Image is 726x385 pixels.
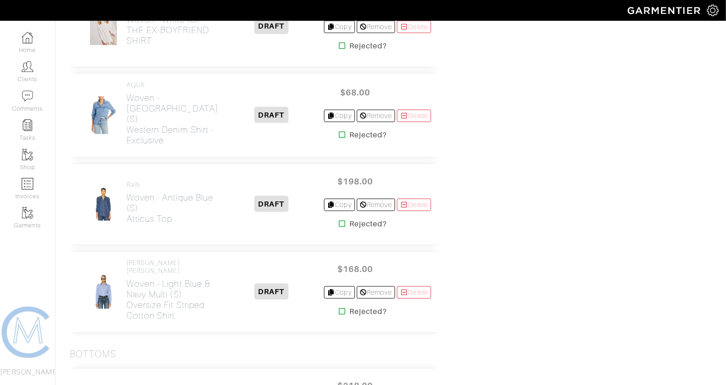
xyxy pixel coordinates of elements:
a: Rails Woven - Antique Blue (S)Atticus Top [126,181,219,224]
h3: Bottoms [70,349,116,360]
span: DRAFT [254,284,288,300]
h4: [PERSON_NAME] [PERSON_NAME] [126,259,219,275]
a: Delete [397,199,431,211]
a: Copy [324,21,355,33]
a: Remove [357,21,395,33]
img: dashboard-icon-dbcd8f5a0b271acd01030246c82b418ddd0df26cd7fceb0bd07c9910d44c42f6.png [22,32,33,43]
h2: Woven - [GEOGRAPHIC_DATA] (S) Western Denim Shirt - Exclusive [126,93,219,146]
h2: Woven - White (S) THE EX-BOYFRIEND SHIRT [126,14,219,46]
img: garmentier-logo-header-white-b43fb05a5012e4ada735d5af1a66efaba907eab6374d6393d1fbf88cb4ef424d.png [623,2,707,18]
strong: Rejected? [349,130,387,141]
img: 6xhAqFfdZTwV41TAaiPRdtx3 [91,272,115,311]
h4: AQUA [126,81,219,89]
img: CTp6A4gDcJ1oQNqKSohzuV3E [90,7,118,46]
a: FAVORITE DAUGHTER Woven - White (S)THE EX-BOYFRIEND SHIRT [126,3,219,46]
img: garments-icon-b7da505a4dc4fd61783c78ac3ca0ef83fa9d6f193b1c9dc38574b1d14d53ca28.png [22,207,33,219]
a: Copy [324,286,355,299]
img: comment-icon-a0a6a9ef722e966f86d9cbdc48e553b5cf19dbc54f86b18d962a5391bc8f6eb6.png [22,90,33,102]
img: gear-icon-white-bd11855cb880d31180b6d7d6211b90ccbf57a29d726f0c71d8c61bd08dd39cc2.png [707,5,719,16]
a: Remove [357,286,395,299]
a: Delete [397,286,431,299]
a: Remove [357,199,395,211]
strong: Rejected? [349,41,387,52]
img: garments-icon-b7da505a4dc4fd61783c78ac3ca0ef83fa9d6f193b1c9dc38574b1d14d53ca28.png [22,149,33,160]
a: Copy [324,199,355,211]
span: $68.00 [328,83,383,102]
a: [PERSON_NAME] [PERSON_NAME] Woven - Light Blue & Navy Multi (S)Oversize Fit Striped Cotton Shirt [126,259,219,321]
a: Copy [324,110,355,122]
strong: Rejected? [349,219,387,230]
a: Delete [397,110,431,122]
a: Remove [357,110,395,122]
img: clients-icon-6bae9207a08558b7cb47a8932f037763ab4055f8c8b6bfacd5dc20c3e0201464.png [22,61,33,72]
a: Delete [397,21,431,33]
a: AQUA Woven - [GEOGRAPHIC_DATA] (S)Western Denim Shirt - Exclusive [126,81,219,146]
span: $168.00 [328,259,383,279]
h2: Woven - Light Blue & Navy Multi (S) Oversize Fit Striped Cotton Shirt [126,278,219,321]
span: DRAFT [254,196,288,212]
h4: Rails [126,181,219,189]
span: DRAFT [254,107,288,123]
img: EkpQjuQM7FKdkCCnHiMd2hNc [92,185,115,224]
img: uyKqyguK3oTXbrRRHzAURfT2 [88,96,119,135]
span: $198.00 [328,172,383,191]
span: DRAFT [254,18,288,34]
img: reminder-icon-8004d30b9f0a5d33ae49ab947aed9ed385cf756f9e5892f1edd6e32f2345188e.png [22,119,33,131]
h2: Woven - Antique Blue (S) Atticus Top [126,192,219,224]
img: orders-icon-0abe47150d42831381b5fb84f609e132dff9fe21cb692f30cb5eec754e2cba89.png [22,178,33,190]
strong: Rejected? [349,306,387,317]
